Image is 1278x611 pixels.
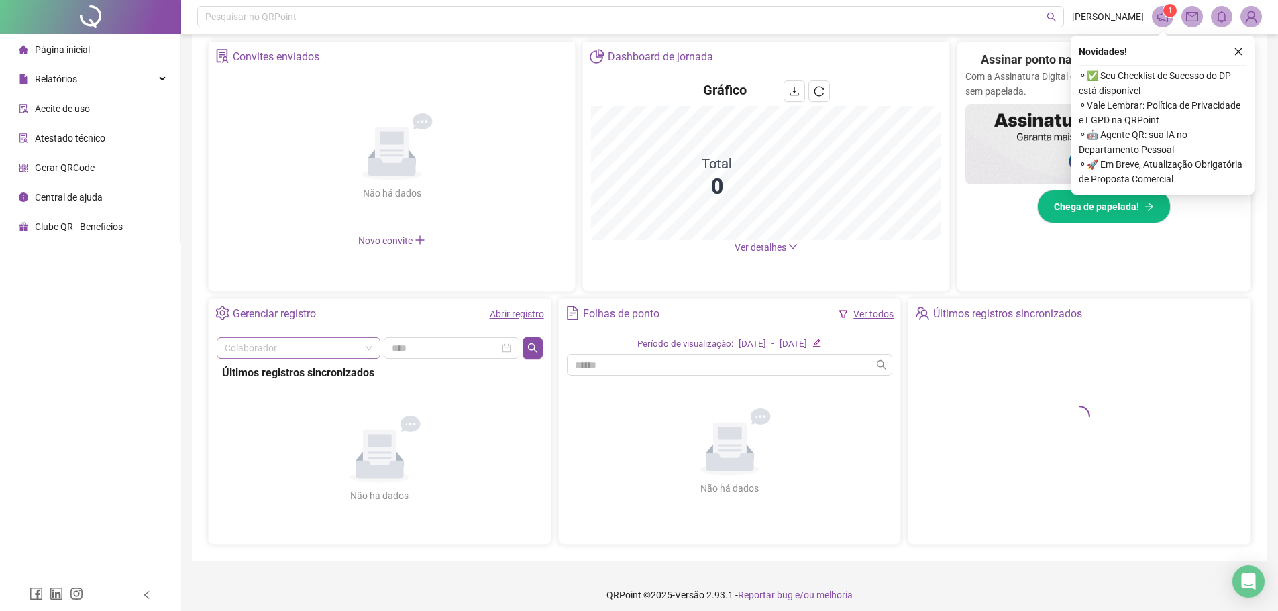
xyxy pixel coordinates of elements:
span: filter [839,309,848,319]
span: Aceite de uso [35,103,90,114]
div: Open Intercom Messenger [1232,565,1265,598]
div: Não há dados [330,186,454,201]
span: search [1047,12,1057,22]
span: ⚬ ✅ Seu Checklist de Sucesso do DP está disponível [1079,68,1246,98]
a: Abrir registro [490,309,544,319]
span: gift [19,222,28,231]
span: 1 [1168,6,1173,15]
span: arrow-right [1144,202,1154,211]
div: Não há dados [668,481,792,496]
div: Convites enviados [233,46,319,68]
span: mail [1186,11,1198,23]
span: Reportar bug e/ou melhoria [738,590,853,600]
span: ⚬ 🤖 Agente QR: sua IA no Departamento Pessoal [1079,127,1246,157]
span: Novo convite [358,235,425,246]
div: Últimos registros sincronizados [222,364,537,381]
span: audit [19,104,28,113]
img: banner%2F02c71560-61a6-44d4-94b9-c8ab97240462.png [965,104,1242,184]
div: Gerenciar registro [233,302,316,325]
span: reload [814,86,824,97]
a: Ver detalhes down [735,242,798,253]
span: Clube QR - Beneficios [35,221,123,232]
span: Relatórios [35,74,77,85]
span: Novidades ! [1079,44,1127,59]
span: instagram [70,587,83,600]
span: linkedin [50,587,63,600]
span: loading [1067,404,1092,429]
span: file-text [566,306,580,320]
span: edit [812,339,821,347]
span: ⚬ 🚀 Em Breve, Atualização Obrigatória de Proposta Comercial [1079,157,1246,186]
span: notification [1157,11,1169,23]
span: Página inicial [35,44,90,55]
span: [PERSON_NAME] [1072,9,1144,24]
a: Ver todos [853,309,894,319]
div: - [771,337,774,351]
p: Com a Assinatura Digital da QR, sua gestão fica mais ágil, segura e sem papelada. [965,69,1242,99]
span: setting [215,306,229,320]
span: solution [215,49,229,63]
span: search [876,359,887,370]
span: Versão [675,590,704,600]
span: team [915,306,929,320]
span: solution [19,133,28,143]
span: qrcode [19,163,28,172]
span: left [142,590,152,600]
div: [DATE] [739,337,766,351]
img: 76687 [1241,7,1261,27]
div: Últimos registros sincronizados [933,302,1082,325]
span: plus [415,235,425,245]
span: bell [1216,11,1228,23]
span: Ver detalhes [735,242,786,253]
div: Dashboard de jornada [608,46,713,68]
span: search [527,343,538,353]
span: download [789,86,800,97]
span: Central de ajuda [35,192,103,203]
div: Não há dados [318,488,441,503]
span: ⚬ Vale Lembrar: Política de Privacidade e LGPD na QRPoint [1079,98,1246,127]
span: info-circle [19,192,28,202]
span: facebook [30,587,43,600]
span: close [1234,47,1243,56]
div: Período de visualização: [637,337,733,351]
button: Chega de papelada! [1037,190,1171,223]
span: Gerar QRCode [35,162,95,173]
sup: 1 [1163,4,1177,17]
h2: Assinar ponto na mão? Isso ficou no passado! [981,50,1227,69]
span: pie-chart [590,49,604,63]
span: home [19,45,28,54]
div: Folhas de ponto [583,302,659,325]
h4: Gráfico [703,80,747,99]
span: down [788,242,798,252]
span: Atestado técnico [35,133,105,144]
span: Chega de papelada! [1054,199,1139,214]
span: file [19,74,28,84]
div: [DATE] [780,337,807,351]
